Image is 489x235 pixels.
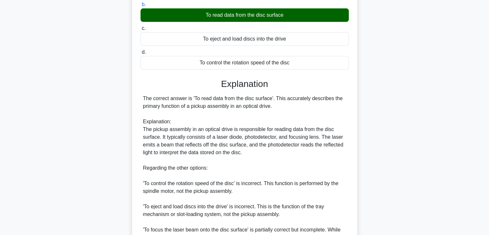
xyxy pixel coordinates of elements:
[140,8,349,22] div: To read data from the disc surface
[140,56,349,70] div: To control the rotation speed of the disc
[142,25,146,31] span: c.
[140,32,349,46] div: To eject and load discs into the drive
[142,2,146,7] span: b.
[142,49,146,55] span: d.
[144,79,345,89] h3: Explanation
